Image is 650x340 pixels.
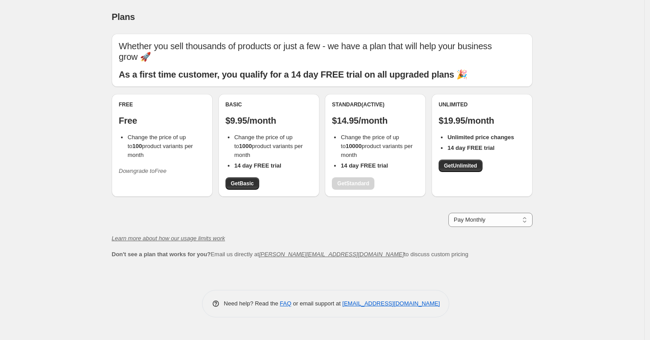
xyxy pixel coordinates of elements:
div: Free [119,101,206,108]
b: 14 day FREE trial [341,162,388,169]
div: Standard (Active) [332,101,419,108]
div: Unlimited [439,101,525,108]
p: Whether you sell thousands of products or just a few - we have a plan that will help your busines... [119,41,525,62]
span: Get Unlimited [444,162,477,169]
div: Basic [226,101,312,108]
a: [PERSON_NAME][EMAIL_ADDRESS][DOMAIN_NAME] [259,251,404,258]
a: [EMAIL_ADDRESS][DOMAIN_NAME] [343,300,440,307]
b: 14 day FREE trial [448,145,494,151]
span: Email us directly at to discuss custom pricing [112,251,468,258]
b: 1000 [239,143,252,149]
b: 14 day FREE trial [234,162,281,169]
span: Change the price of up to product variants per month [234,134,303,158]
b: Don't see a plan that works for you? [112,251,210,258]
b: Unlimited price changes [448,134,514,141]
a: GetUnlimited [439,160,483,172]
i: Downgrade to Free [119,168,167,174]
span: Get Basic [231,180,254,187]
b: As a first time customer, you qualify for a 14 day FREE trial on all upgraded plans 🎉 [119,70,467,79]
a: Learn more about how our usage limits work [112,235,225,242]
b: 100 [132,143,142,149]
span: Plans [112,12,135,22]
p: $9.95/month [226,115,312,126]
p: Free [119,115,206,126]
a: GetBasic [226,177,259,190]
b: 10000 [346,143,362,149]
span: Change the price of up to product variants per month [128,134,193,158]
span: Change the price of up to product variants per month [341,134,413,158]
button: Downgrade toFree [113,164,172,178]
span: Need help? Read the [224,300,280,307]
p: $14.95/month [332,115,419,126]
span: or email support at [292,300,343,307]
p: $19.95/month [439,115,525,126]
a: FAQ [280,300,292,307]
